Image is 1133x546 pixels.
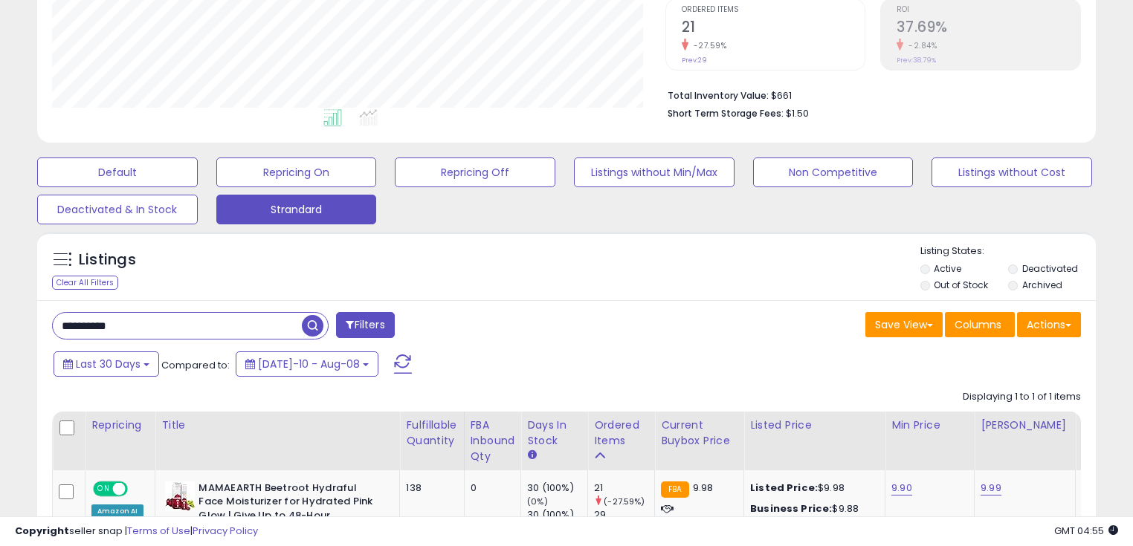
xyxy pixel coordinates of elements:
[750,481,818,495] b: Listed Price:
[406,417,457,449] div: Fulfillable Quantity
[161,417,393,433] div: Title
[594,417,648,449] div: Ordered Items
[94,482,113,495] span: ON
[127,524,190,538] a: Terms of Use
[661,481,688,498] small: FBA
[897,19,1080,39] h2: 37.69%
[527,417,581,449] div: Days In Stock
[604,495,645,507] small: (-27.59%)
[934,262,961,275] label: Active
[52,276,118,290] div: Clear All Filters
[1054,524,1118,538] span: 2025-09-8 04:55 GMT
[668,107,784,120] b: Short Term Storage Fees:
[750,502,874,516] div: $9.88
[336,312,394,338] button: Filters
[955,317,1001,332] span: Columns
[753,157,914,187] button: Non Competitive
[934,279,988,291] label: Out of Stock
[865,312,943,337] button: Save View
[471,481,510,495] div: 0
[897,56,936,65] small: Prev: 38.79%
[165,481,195,511] img: 41II+EJUaOL._SL40_.jpg
[216,195,377,224] button: Strandard
[37,157,198,187] button: Default
[193,524,258,538] a: Privacy Policy
[15,524,258,539] div: seller snap | |
[981,417,1069,433] div: [PERSON_NAME]
[668,85,1070,103] li: $661
[527,449,536,462] small: Days In Stock.
[682,6,865,14] span: Ordered Items
[661,417,737,449] div: Current Buybox Price
[963,390,1081,404] div: Displaying 1 to 1 of 1 items
[786,106,809,120] span: $1.50
[945,312,1015,337] button: Columns
[903,40,937,51] small: -2.84%
[750,417,879,433] div: Listed Price
[574,157,735,187] button: Listings without Min/Max
[688,40,727,51] small: -27.59%
[1017,312,1081,337] button: Actions
[750,501,832,516] b: Business Price:
[79,250,136,270] h5: Listings
[161,358,230,372] span: Compared to:
[37,195,198,224] button: Deactivated & In Stock
[1022,279,1062,291] label: Archived
[920,244,1097,259] p: Listing States:
[471,417,515,464] div: FBA inbound Qty
[750,481,874,495] div: $9.98
[891,481,912,495] a: 9.90
[693,481,714,495] span: 9.98
[897,6,1080,14] span: ROI
[682,19,865,39] h2: 21
[236,351,378,377] button: [DATE]-10 - Aug-08
[932,157,1092,187] button: Listings without Cost
[258,357,360,371] span: [DATE]-10 - Aug-08
[682,56,707,65] small: Prev: 29
[406,481,452,495] div: 138
[1022,262,1078,275] label: Deactivated
[126,482,149,495] span: OFF
[54,351,159,377] button: Last 30 Days
[891,417,968,433] div: Min Price
[15,524,69,538] strong: Copyright
[76,357,141,371] span: Last 30 Days
[527,495,548,507] small: (0%)
[395,157,555,187] button: Repricing Off
[981,481,1001,495] a: 9.99
[594,481,654,495] div: 21
[216,157,377,187] button: Repricing On
[668,89,769,102] b: Total Inventory Value:
[91,417,149,433] div: Repricing
[527,481,587,495] div: 30 (100%)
